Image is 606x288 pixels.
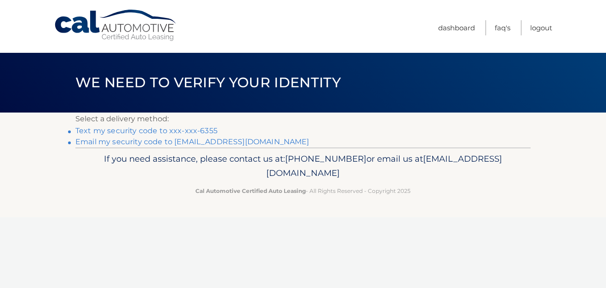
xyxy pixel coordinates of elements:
span: [PHONE_NUMBER] [285,153,366,164]
span: We need to verify your identity [75,74,341,91]
a: Logout [530,20,552,35]
p: - All Rights Reserved - Copyright 2025 [81,186,525,196]
strong: Cal Automotive Certified Auto Leasing [195,187,306,194]
a: Cal Automotive [54,9,178,42]
p: Select a delivery method: [75,113,531,125]
a: Text my security code to xxx-xxx-6355 [75,126,217,135]
a: FAQ's [495,20,510,35]
a: Dashboard [438,20,475,35]
a: Email my security code to [EMAIL_ADDRESS][DOMAIN_NAME] [75,137,309,146]
p: If you need assistance, please contact us at: or email us at [81,152,525,181]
